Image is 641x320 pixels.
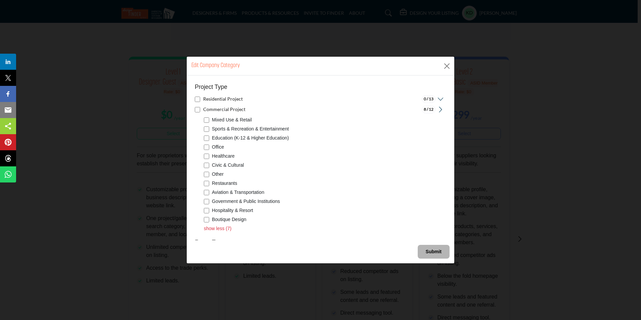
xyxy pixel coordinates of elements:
button: Submit [418,245,450,259]
h5: 12 Sub Categories [424,107,433,112]
p: Aviation & Transportation [212,189,264,196]
p: Hospitality & Resort [212,207,253,214]
p: show less (7) [204,225,231,232]
b: Submit [426,249,442,254]
button: Close [442,61,452,71]
p: Office [212,144,224,151]
p: Mixed Use & Retail [212,116,252,123]
p: Education (K-12 & Higher Education) [212,135,289,142]
p: Healthcare [212,153,235,160]
p: Restaurants [212,180,237,187]
p: Civic & Cultural [212,162,244,169]
h5: Involve the design, construction, or renovation of spaces used for business purposes such as offi... [203,106,245,113]
h5: Project Type [195,84,444,91]
button: 8 / 12 [422,106,435,113]
h1: Edit Company Category [191,61,240,70]
h5: Types of projects range from simple residential renovations to highly complex commercial initiati... [203,96,243,102]
h5: 13 Sub Categories [424,97,433,101]
p: Government & Public Institutions [212,198,280,205]
p: Boutique Design [212,216,246,223]
p: Other [212,171,224,178]
p: Sports & Recreation & Entertainment [212,125,289,132]
h5: Room Type [195,239,444,246]
button: 0 / 13 [422,95,435,103]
